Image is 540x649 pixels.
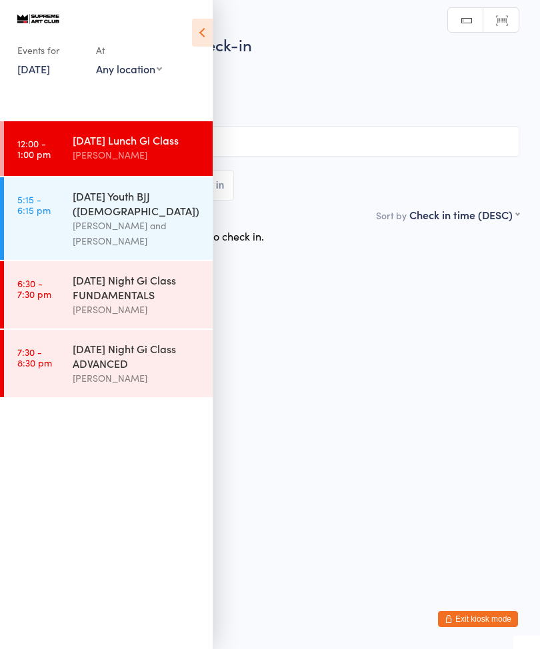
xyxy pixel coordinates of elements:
[17,138,51,159] time: 12:00 - 1:00 pm
[73,189,201,218] div: [DATE] Youth BJJ ([DEMOGRAPHIC_DATA])
[96,61,162,76] div: Any location
[21,102,519,115] span: BJJ - Adults
[17,346,52,368] time: 7:30 - 8:30 pm
[17,194,51,215] time: 5:15 - 6:15 pm
[21,126,519,157] input: Search
[17,39,83,61] div: Events for
[17,278,51,299] time: 6:30 - 7:30 pm
[4,177,213,260] a: 5:15 -6:15 pm[DATE] Youth BJJ ([DEMOGRAPHIC_DATA])[PERSON_NAME] and [PERSON_NAME]
[4,261,213,328] a: 6:30 -7:30 pm[DATE] Night Gi Class FUNDAMENTALS[PERSON_NAME]
[73,133,201,147] div: [DATE] Lunch Gi Class
[73,273,201,302] div: [DATE] Night Gi Class FUNDAMENTALS
[73,341,201,370] div: [DATE] Night Gi Class ADVANCED
[376,209,407,222] label: Sort by
[21,89,499,102] span: [PERSON_NAME]
[73,370,201,386] div: [PERSON_NAME]
[73,147,201,163] div: [PERSON_NAME]
[21,33,519,55] h2: [DATE] Lunch Gi Class Check-in
[4,330,213,397] a: 7:30 -8:30 pm[DATE] Night Gi Class ADVANCED[PERSON_NAME]
[409,207,519,222] div: Check in time (DESC)
[13,11,63,26] img: Supreme Art Club Pty Ltd
[73,218,201,249] div: [PERSON_NAME] and [PERSON_NAME]
[4,121,213,176] a: 12:00 -1:00 pm[DATE] Lunch Gi Class[PERSON_NAME]
[438,611,518,627] button: Exit kiosk mode
[21,75,499,89] span: [PERSON_NAME]
[17,61,50,76] a: [DATE]
[73,302,201,317] div: [PERSON_NAME]
[21,62,499,75] span: [DATE] 12:00pm
[96,39,162,61] div: At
